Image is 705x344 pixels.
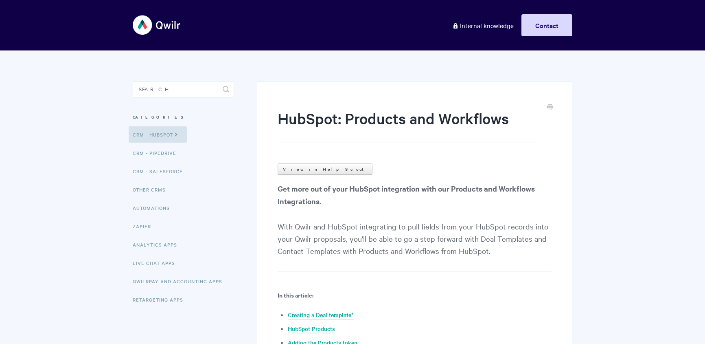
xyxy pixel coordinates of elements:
a: Retargeting Apps [133,291,189,308]
a: Analytics Apps [133,236,183,253]
a: QwilrPay and Accounting Apps [133,273,228,289]
a: Internal knowledge [446,14,520,36]
b: In this article: [278,291,313,299]
a: CRM - Pipedrive [133,145,182,161]
a: View in Help Scout [278,163,372,175]
a: Creating a Deal template* [288,311,354,320]
a: HubSpot Products [288,324,335,333]
input: Search [133,81,234,97]
a: CRM - Salesforce [133,163,189,179]
a: Print this Article [547,103,553,112]
p: With Qwilr and HubSpot integrating to pull fields from your HubSpot records into your Qwilr propo... [278,182,552,271]
a: Automations [133,200,176,216]
h1: HubSpot: Products and Workflows [278,108,539,143]
strong: Get more out of your HubSpot integration with our Products and Workflows Integrations. [278,183,535,206]
a: Zapier [133,218,157,234]
a: CRM - HubSpot [129,126,187,143]
a: Contact [521,14,572,36]
a: Live Chat Apps [133,255,181,271]
h3: Categories [133,110,234,124]
a: Other CRMs [133,181,172,198]
img: Qwilr Help Center [133,10,181,40]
